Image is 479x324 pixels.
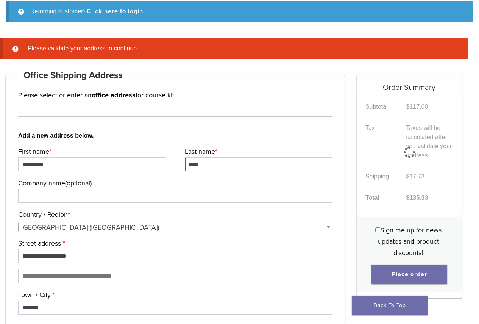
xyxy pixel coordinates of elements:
[18,238,331,249] label: Street address
[378,226,442,257] span: Sign me up for news updates and product discounts!
[18,222,332,232] span: Country / Region
[18,131,332,140] b: Add a new address below.
[25,44,456,53] li: Please validate your address to continue
[18,146,164,157] label: First name
[371,265,447,284] button: Place order
[18,89,332,101] p: Please select or enter an for course kit.
[65,179,92,187] span: (optional)
[18,289,331,301] label: Town / City
[18,177,331,189] label: Company name
[352,296,428,315] a: Back To Top
[18,209,331,220] label: Country / Region
[6,1,473,22] div: Returning customer?
[92,91,136,99] strong: office address
[87,8,143,15] a: Click here to login
[375,227,380,232] input: Sign me up for news updates and product discounts!
[357,75,462,92] h5: Order Summary
[19,222,332,233] span: United States (US)
[185,146,331,157] label: Last name
[18,66,128,85] h4: Office Shipping Address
